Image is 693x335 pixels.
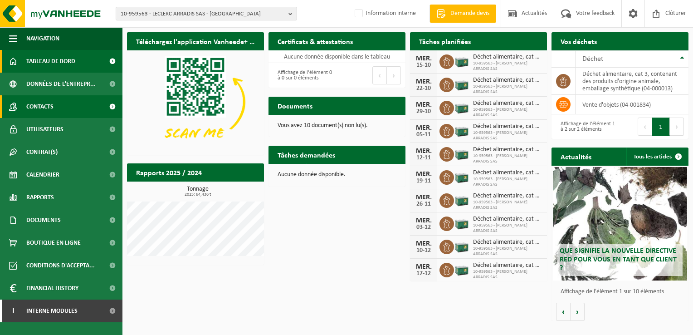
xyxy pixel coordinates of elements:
[473,100,542,107] span: Déchet alimentaire, cat 3, contenant des produits d'origine animale, emballage s...
[415,78,433,85] div: MER.
[473,153,542,164] span: 10-959563 - [PERSON_NAME] ARRADIS SAS
[556,117,615,137] div: Affichage de l'élément 1 à 2 sur 2 éléments
[26,209,61,232] span: Documents
[268,97,322,114] h2: Documents
[415,194,433,201] div: MER.
[415,217,433,224] div: MER.
[372,66,387,84] button: Previous
[415,171,433,178] div: MER.
[670,118,684,136] button: Next
[571,303,585,321] button: Volgende
[454,261,469,277] img: PB-LB-0680-HPE-GN-01
[576,68,688,95] td: déchet alimentaire, cat 3, contenant des produits d'origine animale, emballage synthétique (04-00...
[473,84,542,95] span: 10-959563 - [PERSON_NAME] ARRADIS SAS
[551,32,606,50] h2: Vos déchets
[556,303,571,321] button: Vorige
[415,240,433,247] div: MER.
[473,223,542,234] span: 10-959563 - [PERSON_NAME] ARRADIS SAS
[415,178,433,184] div: 19-11
[26,50,75,73] span: Tableau de bord
[473,246,542,257] span: 10-959563 - [PERSON_NAME] ARRADIS SAS
[454,53,469,69] img: PB-LB-0680-HPE-GN-01
[473,262,542,269] span: Déchet alimentaire, cat 3, contenant des produits d'origine animale, emballage s...
[473,123,542,130] span: Déchet alimentaire, cat 3, contenant des produits d'origine animale, emballage s...
[454,169,469,184] img: PB-LB-0680-HPE-GN-01
[26,27,59,50] span: Navigation
[415,224,433,231] div: 03-12
[121,7,285,21] span: 10-959563 - LECLERC ARRADIS SAS - [GEOGRAPHIC_DATA]
[268,50,405,63] td: Aucune donnée disponible dans le tableau
[387,66,401,84] button: Next
[415,85,433,92] div: 22-10
[454,146,469,161] img: PB-LB-0680-HPE-GN-01
[454,215,469,231] img: PB-LB-0680-HPE-GN-01
[26,163,59,186] span: Calendrier
[551,148,600,165] h2: Actualités
[278,172,396,178] p: Aucune donnée disponible.
[127,32,264,50] h2: Téléchargez l'application Vanheede+ maintenant!
[553,167,687,281] a: Que signifie la nouvelle directive RED pour vous en tant que client ?
[454,192,469,207] img: PB-LB-0680-HPE-GN-01
[26,95,54,118] span: Contacts
[26,254,95,277] span: Conditions d'accepta...
[473,77,542,84] span: Déchet alimentaire, cat 3, contenant des produits d'origine animale, emballage s...
[415,132,433,138] div: 05-11
[26,277,78,300] span: Financial History
[9,300,17,322] span: I
[26,186,54,209] span: Rapports
[473,192,542,200] span: Déchet alimentaire, cat 3, contenant des produits d'origine animale, emballage s...
[582,55,603,63] span: Déchet
[116,7,297,20] button: 10-959563 - LECLERC ARRADIS SAS - [GEOGRAPHIC_DATA]
[454,99,469,115] img: PB-LB-0680-HPE-GN-01
[473,146,542,153] span: Déchet alimentaire, cat 3, contenant des produits d'origine animale, emballage s...
[26,300,78,322] span: Interne modules
[429,5,496,23] a: Demande devis
[26,232,81,254] span: Boutique en ligne
[410,32,480,50] h2: Tâches planifiées
[415,263,433,271] div: MER.
[353,7,416,20] label: Information interne
[626,148,688,166] a: Tous les articles
[415,148,433,155] div: MER.
[454,76,469,92] img: PB-LB-0680-HPE-GN-01
[26,141,58,163] span: Contrat(s)
[561,289,684,295] p: Affichage de l'élément 1 sur 10 éléments
[473,239,542,246] span: Déchet alimentaire, cat 3, contenant des produits d'origine animale, emballage s...
[473,130,542,141] span: 10-959563 - [PERSON_NAME] ARRADIS SAS
[560,247,677,272] span: Que signifie la nouvelle directive RED pour vous en tant que client ?
[415,201,433,207] div: 26-11
[576,95,688,114] td: vente d'objets (04-001834)
[415,271,433,277] div: 17-12
[415,55,433,62] div: MER.
[415,155,433,161] div: 12-11
[473,61,542,72] span: 10-959563 - [PERSON_NAME] ARRADIS SAS
[415,62,433,69] div: 15-10
[278,123,396,129] p: Vous avez 10 document(s) non lu(s).
[26,118,63,141] span: Utilisateurs
[454,238,469,254] img: PB-LB-0680-HPE-GN-01
[273,65,332,85] div: Affichage de l'élément 0 à 0 sur 0 éléments
[127,50,264,153] img: Download de VHEPlus App
[473,177,542,187] span: 10-959563 - [PERSON_NAME] ARRADIS SAS
[448,9,492,18] span: Demande devis
[415,101,433,108] div: MER.
[132,186,264,197] h3: Tonnage
[473,107,542,118] span: 10-959563 - [PERSON_NAME] ARRADIS SAS
[26,73,96,95] span: Données de l'entrepr...
[652,118,670,136] button: 1
[454,123,469,138] img: PB-LB-0680-HPE-GN-01
[132,192,264,197] span: 2025: 64,436 t
[638,118,652,136] button: Previous
[473,216,542,223] span: Déchet alimentaire, cat 3, contenant des produits d'origine animale, emballage s...
[268,146,344,163] h2: Tâches demandées
[127,163,211,181] h2: Rapports 2025 / 2024
[473,54,542,61] span: Déchet alimentaire, cat 3, contenant des produits d'origine animale, emballage s...
[473,200,542,211] span: 10-959563 - [PERSON_NAME] ARRADIS SAS
[473,169,542,177] span: Déchet alimentaire, cat 3, contenant des produits d'origine animale, emballage s...
[268,32,362,50] h2: Certificats & attestations
[473,269,542,280] span: 10-959563 - [PERSON_NAME] ARRADIS SAS
[415,108,433,115] div: 29-10
[415,247,433,254] div: 10-12
[185,181,263,199] a: Consulter les rapports
[415,124,433,132] div: MER.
